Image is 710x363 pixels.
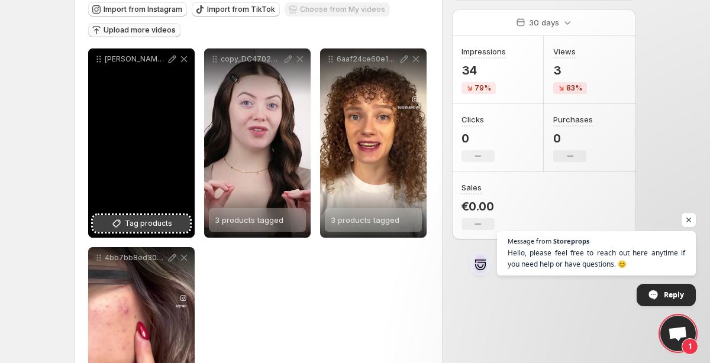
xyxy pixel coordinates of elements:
p: 4bb7bb8ed3084241a8f4b803a9598461 [105,253,166,262]
span: Import from TikTok [207,5,275,14]
p: copy_DC4702D9-45D6-4F05-98D0-597D33BE1483 [221,54,282,64]
h3: Clicks [461,114,484,125]
a: Open chat [660,316,696,351]
button: Import from Instagram [88,2,187,17]
span: Reply [664,284,684,305]
div: 6aaf24ce60e14996a5a5eb7386145c743 products tagged [320,48,427,238]
span: 1 [682,338,698,355]
div: [PERSON_NAME] [PERSON_NAME]Tag products [88,48,195,238]
p: 0 [553,131,593,145]
h3: Impressions [461,46,506,57]
button: Tag products [93,215,190,232]
span: 79% [475,83,491,93]
h3: Sales [461,181,482,193]
p: €0.00 [461,199,495,213]
span: 3 products tagged [331,215,399,225]
p: 0 [461,131,495,145]
button: Upload more videos [88,23,180,37]
span: Upload more videos [104,25,176,35]
p: 6aaf24ce60e14996a5a5eb7386145c74 [337,54,398,64]
p: 3 [553,63,587,77]
button: Import from TikTok [192,2,280,17]
p: [PERSON_NAME] [PERSON_NAME] [105,54,166,64]
span: Tag products [125,218,172,229]
span: Hello, please feel free to reach out here anytime if you need help or have questions. 😊 [508,247,685,270]
span: 3 products tagged [215,215,283,225]
p: 34 [461,63,506,77]
div: copy_DC4702D9-45D6-4F05-98D0-597D33BE14833 products tagged [204,48,311,238]
span: Import from Instagram [104,5,182,14]
span: Storeprops [553,238,589,244]
p: 30 days [529,17,559,28]
span: Message from [508,238,551,244]
h3: Purchases [553,114,593,125]
h3: Views [553,46,576,57]
span: 83% [566,83,582,93]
